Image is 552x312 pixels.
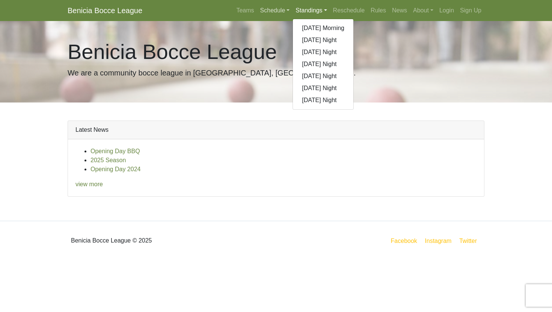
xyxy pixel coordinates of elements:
div: Latest News [68,121,484,139]
a: Schedule [257,3,293,18]
h1: Benicia Bocce League [68,39,484,64]
a: Twitter [458,236,483,246]
a: Facebook [389,236,419,246]
a: Reschedule [330,3,368,18]
div: Standings [293,19,354,110]
a: view more [75,181,103,187]
a: News [389,3,410,18]
a: Sign Up [457,3,484,18]
a: Login [436,3,457,18]
a: [DATE] Morning [293,22,353,34]
a: Instagram [423,236,453,246]
a: Opening Day BBQ [90,148,140,154]
a: Benicia Bocce League [68,3,142,18]
p: We are a community bocce league in [GEOGRAPHIC_DATA], [GEOGRAPHIC_DATA]. [68,67,484,78]
a: Opening Day 2024 [90,166,140,172]
a: 2025 Season [90,157,126,163]
a: Rules [368,3,389,18]
a: Standings [293,3,330,18]
a: Teams [233,3,257,18]
a: [DATE] Night [293,34,353,46]
a: [DATE] Night [293,70,353,82]
div: Benicia Bocce League © 2025 [62,227,276,254]
a: [DATE] Night [293,82,353,94]
a: [DATE] Night [293,94,353,106]
a: About [410,3,436,18]
a: [DATE] Night [293,46,353,58]
a: [DATE] Night [293,58,353,70]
